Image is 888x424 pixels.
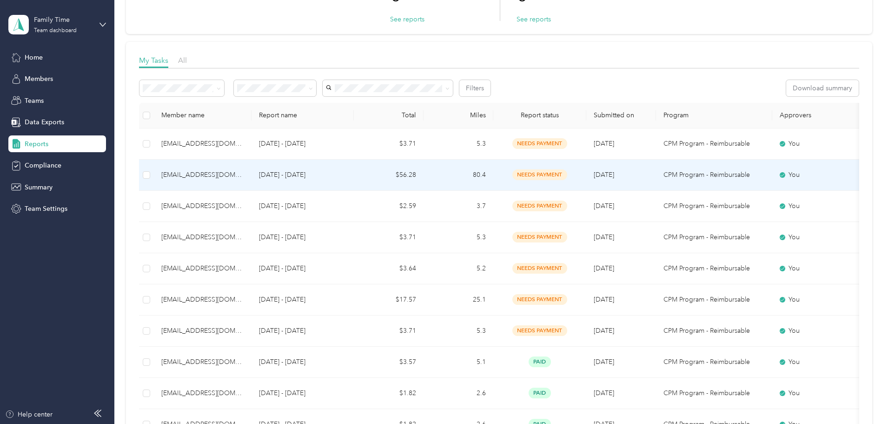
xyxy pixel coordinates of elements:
[25,96,44,106] span: Teams
[34,15,92,25] div: Family Time
[780,232,858,242] div: You
[25,161,61,170] span: Compliance
[656,316,772,347] td: CPM Program - Reimbursable
[594,358,614,366] span: [DATE]
[780,388,858,398] div: You
[25,182,53,192] span: Summary
[259,170,346,180] p: [DATE] - [DATE]
[259,357,346,367] p: [DATE] - [DATE]
[354,160,424,191] td: $56.28
[259,232,346,242] p: [DATE] - [DATE]
[354,378,424,409] td: $1.82
[663,326,765,336] p: CPM Program - Reimbursable
[512,325,567,336] span: needs payment
[25,53,43,62] span: Home
[663,295,765,305] p: CPM Program - Reimbursable
[517,14,551,24] button: See reports
[354,253,424,284] td: $3.64
[594,233,614,241] span: [DATE]
[594,202,614,210] span: [DATE]
[663,388,765,398] p: CPM Program - Reimbursable
[259,263,346,274] p: [DATE] - [DATE]
[656,222,772,253] td: CPM Program - Reimbursable
[663,357,765,367] p: CPM Program - Reimbursable
[780,295,858,305] div: You
[252,103,354,128] th: Report name
[586,103,656,128] th: Submitted on
[772,103,865,128] th: Approvers
[663,232,765,242] p: CPM Program - Reimbursable
[161,111,244,119] div: Member name
[780,357,858,367] div: You
[424,253,493,284] td: 5.2
[594,296,614,303] span: [DATE]
[424,284,493,316] td: 25.1
[25,74,53,84] span: Members
[424,316,493,347] td: 5.3
[161,201,244,211] div: [EMAIL_ADDRESS][DOMAIN_NAME]
[390,14,424,24] button: See reports
[431,111,486,119] div: Miles
[780,139,858,149] div: You
[424,160,493,191] td: 80.4
[25,204,67,214] span: Team Settings
[663,263,765,274] p: CPM Program - Reimbursable
[512,201,567,211] span: needs payment
[25,117,64,127] span: Data Exports
[5,410,53,419] button: Help center
[424,191,493,222] td: 3.7
[161,139,244,149] div: [EMAIL_ADDRESS][DOMAIN_NAME]
[656,347,772,378] td: CPM Program - Reimbursable
[354,347,424,378] td: $3.57
[459,80,490,96] button: Filters
[663,170,765,180] p: CPM Program - Reimbursable
[656,191,772,222] td: CPM Program - Reimbursable
[836,372,888,424] iframe: Everlance-gr Chat Button Frame
[161,263,244,274] div: [EMAIL_ADDRESS][DOMAIN_NAME]
[25,139,48,149] span: Reports
[161,326,244,336] div: [EMAIL_ADDRESS][DOMAIN_NAME]
[354,222,424,253] td: $3.71
[161,170,244,180] div: [EMAIL_ADDRESS][DOMAIN_NAME]
[786,80,859,96] button: Download summary
[663,139,765,149] p: CPM Program - Reimbursable
[178,56,187,65] span: All
[780,263,858,274] div: You
[161,232,244,242] div: [EMAIL_ADDRESS][DOMAIN_NAME]
[354,128,424,160] td: $3.71
[512,138,567,149] span: needs payment
[512,232,567,242] span: needs payment
[424,222,493,253] td: 5.3
[259,388,346,398] p: [DATE] - [DATE]
[594,327,614,335] span: [DATE]
[424,378,493,409] td: 2.6
[259,326,346,336] p: [DATE] - [DATE]
[594,171,614,179] span: [DATE]
[656,378,772,409] td: CPM Program - Reimbursable
[529,357,551,367] span: paid
[656,128,772,160] td: CPM Program - Reimbursable
[424,128,493,160] td: 5.3
[354,191,424,222] td: $2.59
[656,284,772,316] td: CPM Program - Reimbursable
[161,295,244,305] div: [EMAIL_ADDRESS][DOMAIN_NAME]
[154,103,252,128] th: Member name
[780,201,858,211] div: You
[161,388,244,398] div: [EMAIL_ADDRESS][DOMAIN_NAME]
[424,347,493,378] td: 5.1
[501,111,579,119] span: Report status
[594,140,614,148] span: [DATE]
[780,326,858,336] div: You
[161,357,244,367] div: [EMAIL_ADDRESS][DOMAIN_NAME]
[139,56,168,65] span: My Tasks
[259,295,346,305] p: [DATE] - [DATE]
[354,316,424,347] td: $3.71
[512,263,567,274] span: needs payment
[663,201,765,211] p: CPM Program - Reimbursable
[656,103,772,128] th: Program
[656,253,772,284] td: CPM Program - Reimbursable
[656,160,772,191] td: CPM Program - Reimbursable
[512,294,567,305] span: needs payment
[259,201,346,211] p: [DATE] - [DATE]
